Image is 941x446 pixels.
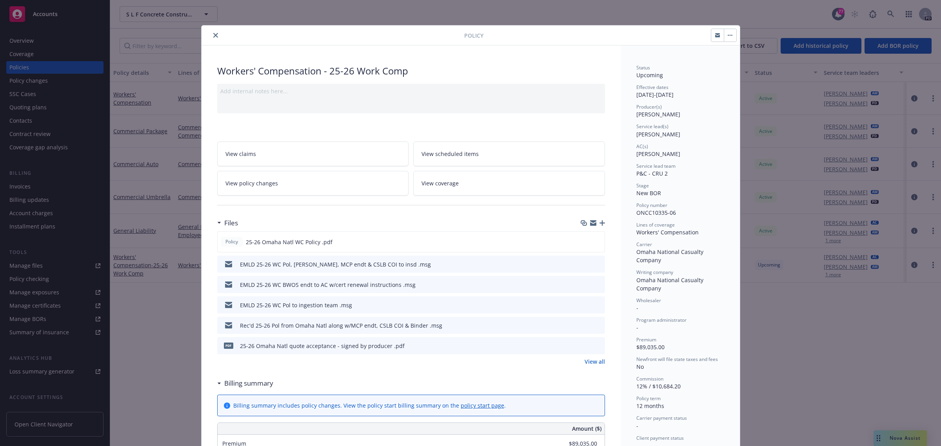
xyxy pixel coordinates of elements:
[464,31,483,40] span: Policy
[224,218,238,228] h3: Files
[217,171,409,196] a: View policy changes
[595,260,602,268] button: preview file
[636,111,680,118] span: [PERSON_NAME]
[636,163,676,169] span: Service lead team
[217,378,273,388] div: Billing summary
[461,402,504,409] a: policy start page
[224,343,233,348] span: pdf
[233,401,506,410] div: Billing summary includes policy changes. View the policy start billing summary on the .
[225,179,278,187] span: View policy changes
[636,248,705,264] span: Omaha National Casualty Company
[636,189,661,197] span: New BOR
[636,228,724,236] div: Workers' Compensation
[636,415,687,421] span: Carrier payment status
[636,395,661,402] span: Policy term
[246,238,332,246] span: 25-26 Omaha Natl WC Policy .pdf
[211,31,220,40] button: close
[595,281,602,289] button: preview file
[636,356,718,363] span: Newfront will file state taxes and fees
[582,281,589,289] button: download file
[636,297,661,304] span: Wholesaler
[421,150,479,158] span: View scheduled items
[413,171,605,196] a: View coverage
[636,209,676,216] span: ONCC10335-06
[217,64,605,78] div: Workers' Compensation - 25-26 Work Comp
[585,357,605,366] a: View all
[224,378,273,388] h3: Billing summary
[636,71,663,79] span: Upcoming
[636,383,681,390] span: 12% / $10,684.20
[217,218,238,228] div: Files
[636,150,680,158] span: [PERSON_NAME]
[595,301,602,309] button: preview file
[595,342,602,350] button: preview file
[240,301,352,309] div: EMLD 25-26 WC Pol to ingestion team .msg
[636,343,665,351] span: $89,035.00
[636,375,663,382] span: Commission
[636,202,667,208] span: Policy number
[636,241,652,248] span: Carrier
[636,276,705,292] span: Omaha National Casualty Company
[413,141,605,166] a: View scheduled items
[582,342,589,350] button: download file
[421,179,459,187] span: View coverage
[225,150,256,158] span: View claims
[636,182,649,189] span: Stage
[240,342,405,350] div: 25-26 Omaha Natl quote acceptance - signed by producer .pdf
[636,143,648,150] span: AC(s)
[636,84,724,99] div: [DATE] - [DATE]
[220,87,602,95] div: Add internal notes here...
[636,123,669,130] span: Service lead(s)
[240,321,442,330] div: Rec'd 25-26 Pol from Omaha Natl along w/MCP endt, CSLB COI & Binder .msg
[636,422,638,430] span: -
[594,238,601,246] button: preview file
[636,103,662,110] span: Producer(s)
[582,321,589,330] button: download file
[636,221,675,228] span: Lines of coverage
[636,402,664,410] span: 12 months
[582,301,589,309] button: download file
[636,64,650,71] span: Status
[636,324,638,331] span: -
[224,238,240,245] span: Policy
[240,260,431,268] div: EMLD 25-26 WC Pol, [PERSON_NAME], MCP endt & CSLB COI to insd .msg
[572,424,601,433] span: Amount ($)
[636,131,680,138] span: [PERSON_NAME]
[636,84,669,91] span: Effective dates
[636,317,687,323] span: Program administrator
[595,321,602,330] button: preview file
[636,363,644,370] span: No
[636,304,638,312] span: -
[636,170,668,177] span: P&C - CRU 2
[636,336,656,343] span: Premium
[217,141,409,166] a: View claims
[636,435,684,441] span: Client payment status
[582,238,588,246] button: download file
[240,281,416,289] div: EMLD 25-26 WC BWOS endt to AC w/cert renewal instructions .msg
[582,260,589,268] button: download file
[636,269,673,276] span: Writing company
